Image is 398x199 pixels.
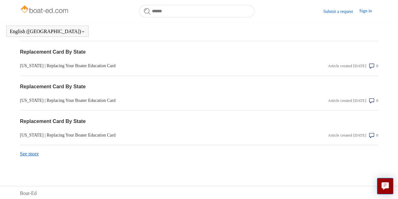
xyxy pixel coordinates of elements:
a: Sign in [359,8,378,15]
a: Boat-Ed [20,190,36,197]
button: Live chat [377,178,393,194]
a: Submit a request [323,8,359,15]
a: [US_STATE] | Replacing Your Boater Education Card [20,132,271,138]
div: Article created [DATE] [328,132,366,138]
a: Replacement Card By State [20,48,271,56]
div: Article created [DATE] [328,63,366,69]
div: Article created [DATE] [328,97,366,104]
a: Replacement Card By State [20,83,271,91]
a: [US_STATE] | Replacing Your Boater Education Card [20,62,271,69]
a: See more [20,151,39,156]
button: English ([GEOGRAPHIC_DATA]) [10,29,85,34]
a: Replacement Card By State [20,118,271,125]
img: Boat-Ed Help Center home page [20,4,70,16]
input: Search [139,5,255,18]
a: [US_STATE] | Replacing Your Boater Education Card [20,97,271,104]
